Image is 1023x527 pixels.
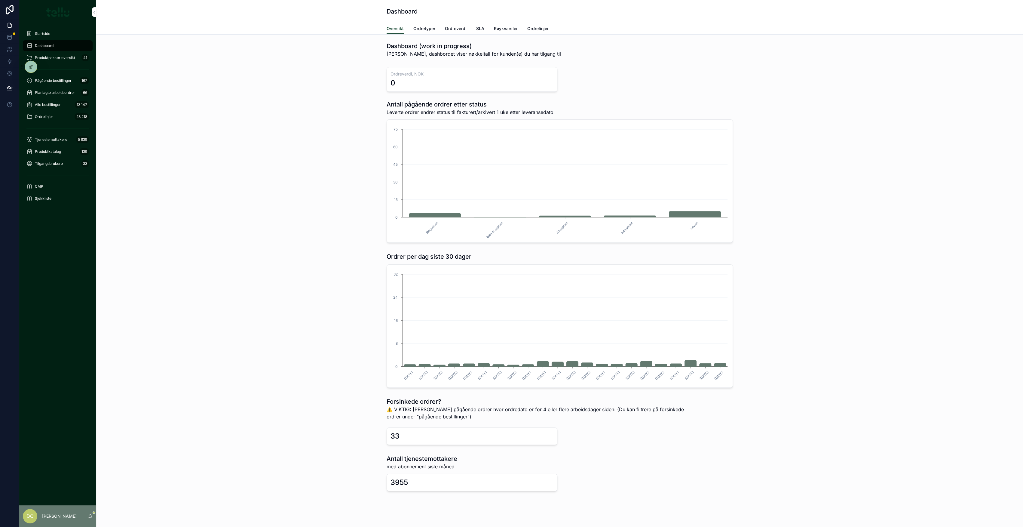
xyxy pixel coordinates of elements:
tspan: 45 [393,162,398,167]
text: [DATE] [669,370,680,381]
text: [DATE] [536,370,547,381]
a: Tjenestemottakere5 839 [23,134,93,145]
tspan: 0 [395,215,398,219]
div: 33 [391,431,400,441]
a: SLA [476,23,484,35]
span: Produktpakker oversikt [35,55,75,60]
text: [DATE] [447,370,458,381]
text: [DATE] [506,370,517,381]
a: Startside [23,28,93,39]
text: [DATE] [595,370,606,381]
img: App logo [46,7,70,17]
a: Sjekkliste [23,193,93,204]
text: [DATE] [624,370,635,381]
a: Oversikt [387,23,404,35]
span: Alle bestillinger [35,102,61,107]
text: [DATE] [551,370,562,381]
text: [DATE] [521,370,532,381]
div: 13 147 [75,101,89,108]
span: Oversikt [387,26,404,32]
a: Pågående bestillinger167 [23,75,93,86]
tspan: 75 [394,127,398,131]
div: 139 [80,148,89,155]
span: Ordrelinjer [527,26,549,32]
tspan: 30 [393,180,398,184]
div: 41 [81,54,89,61]
text: [DATE] [492,370,502,381]
h1: Antall tjenestemottakere [387,455,457,463]
text: [DATE] [654,370,665,381]
span: SLA [476,26,484,32]
span: Dashboard [35,43,54,48]
a: Ordreverdi [445,23,467,35]
a: Ordretyper [413,23,435,35]
span: Leverte ordrer endrer status til fakturert/arkivert 1 uke etter leveransedato [387,109,553,116]
text: Registrert [425,221,439,235]
p: [PERSON_NAME] [42,513,77,519]
text: Akseptert [555,221,569,235]
text: [DATE] [433,370,443,381]
span: Tjenestemottakere [35,137,67,142]
text: [DATE] [639,370,650,381]
span: Tilgangsbrukere [35,161,63,166]
span: Ordretyper [413,26,435,32]
h3: Ordreverdi, NOK [391,71,553,77]
tspan: 0 [395,364,398,369]
div: 5 839 [76,136,89,143]
a: Produktpakker oversikt41 [23,52,93,63]
h1: Ordrer per dag siste 30 dager [387,252,471,261]
span: med abonnement siste måned [387,463,457,470]
span: Startside [35,31,50,36]
tspan: 32 [394,272,398,276]
span: DC [26,513,34,520]
div: scrollable content [19,24,96,212]
span: Røykvarsler [494,26,518,32]
a: Ordrelinjer23 218 [23,111,93,122]
p: ⚠️ VIKTIG: [PERSON_NAME] pågående ordrer hvor ordredato er for 4 eller flere arbeidsdager siden: ... [387,406,688,420]
text: Kansellert [620,221,634,235]
tspan: 15 [394,197,398,202]
a: Tilgangsbrukere33 [23,158,93,169]
text: [DATE] [580,370,591,381]
div: 167 [80,77,89,84]
text: Levert [689,221,699,231]
span: Sjekkliste [35,196,51,201]
a: Alle bestillinger13 147 [23,99,93,110]
h1: Dashboard (work in progress) [387,42,561,50]
h1: Antall pågående ordrer etter status [387,100,553,109]
tspan: 60 [393,145,398,149]
a: Røykvarsler [494,23,518,35]
span: Ordrelinjer [35,114,53,119]
a: Dashboard [23,40,93,51]
div: chart [391,268,729,384]
text: [DATE] [713,370,724,381]
tspan: 16 [394,318,398,322]
h1: Forsinkede ordrer? [387,397,688,406]
text: [DATE] [565,370,576,381]
h1: Dashboard [387,7,418,16]
div: 23 218 [75,113,89,120]
a: Planlagte arbeidsordrer66 [23,87,93,98]
div: 0 [391,78,395,88]
span: Pågående bestillinger [35,78,72,83]
span: Planlagte arbeidsordrer [35,90,75,95]
span: Produktkatalog [35,149,61,154]
text: [DATE] [418,370,429,381]
span: CMP [35,184,43,189]
text: [DATE] [610,370,620,381]
div: 3955 [391,478,408,487]
text: [DATE] [684,370,694,381]
a: Produktkatalog139 [23,146,93,157]
div: chart [391,123,729,239]
text: [DATE] [462,370,473,381]
tspan: 8 [396,341,398,346]
div: 33 [81,160,89,167]
span: Ordreverdi [445,26,467,32]
text: [DATE] [403,370,414,381]
text: Ikke akseptert [485,221,504,239]
text: [DATE] [477,370,488,381]
tspan: 24 [393,295,398,300]
a: CMP [23,181,93,192]
text: [DATE] [698,370,709,381]
div: 66 [81,89,89,96]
